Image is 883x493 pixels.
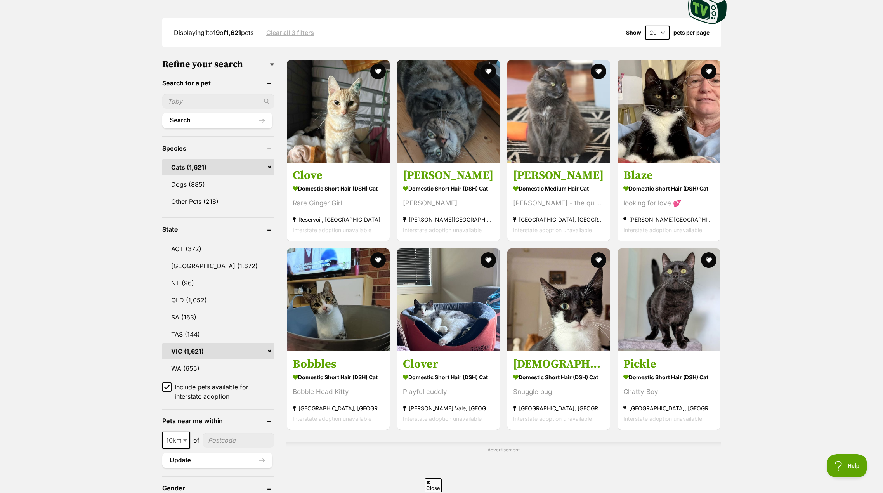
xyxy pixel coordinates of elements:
button: Update [162,453,272,468]
strong: 1,621 [226,29,241,36]
a: [GEOGRAPHIC_DATA] (1,672) [162,258,274,274]
span: of [193,436,199,445]
a: [PERSON_NAME] Domestic Medium Hair Cat [PERSON_NAME] - the quiet [DEMOGRAPHIC_DATA] [GEOGRAPHIC_D... [507,162,610,241]
span: Interstate adoption unavailable [293,415,371,422]
span: Close [425,478,442,492]
a: Clover Domestic Short Hair (DSH) Cat Playful cuddly [PERSON_NAME] Vale, [GEOGRAPHIC_DATA] Interst... [397,351,500,430]
strong: Domestic Short Hair (DSH) Cat [293,371,384,383]
strong: [GEOGRAPHIC_DATA], [GEOGRAPHIC_DATA] [623,403,715,413]
span: 10km [162,432,190,449]
strong: Domestic Short Hair (DSH) Cat [513,371,604,383]
a: Dogs (885) [162,176,274,193]
h3: Pickle [623,357,715,371]
span: Interstate adoption unavailable [623,415,702,422]
h3: Blaze [623,168,715,183]
button: favourite [481,64,496,79]
a: [PERSON_NAME] Domestic Short Hair (DSH) Cat [PERSON_NAME] [PERSON_NAME][GEOGRAPHIC_DATA], [GEOGRA... [397,162,500,241]
header: Species [162,145,274,152]
a: VIC (1,621) [162,343,274,359]
div: Bobble Head Kitty [293,387,384,397]
div: [PERSON_NAME] - the quiet [DEMOGRAPHIC_DATA] [513,198,604,208]
span: Interstate adoption unavailable [513,415,592,422]
strong: Domestic Short Hair (DSH) Cat [623,183,715,194]
strong: [GEOGRAPHIC_DATA], [GEOGRAPHIC_DATA] [513,214,604,225]
strong: Domestic Short Hair (DSH) Cat [293,183,384,194]
input: Toby [162,94,274,109]
h3: Clover [403,357,494,371]
a: Bobbles Domestic Short Hair (DSH) Cat Bobble Head Kitty [GEOGRAPHIC_DATA], [GEOGRAPHIC_DATA] Inte... [287,351,390,430]
button: favourite [701,252,716,268]
input: postcode [203,433,274,448]
header: State [162,226,274,233]
h3: [PERSON_NAME] [513,168,604,183]
div: looking for love 💕 [623,198,715,208]
a: [DEMOGRAPHIC_DATA] Domestic Short Hair (DSH) Cat Snuggle bug [GEOGRAPHIC_DATA], [GEOGRAPHIC_DATA]... [507,351,610,430]
button: favourite [370,64,386,79]
span: Interstate adoption unavailable [403,227,482,233]
a: Clear all 3 filters [266,29,314,36]
span: Interstate adoption unavailable [623,227,702,233]
img: Bodhi - Domestic Short Hair (DSH) Cat [507,248,610,351]
strong: [PERSON_NAME] Vale, [GEOGRAPHIC_DATA] [403,403,494,413]
img: Clove - Domestic Short Hair (DSH) Cat [287,60,390,163]
a: Clove Domestic Short Hair (DSH) Cat Rare Ginger Girl Reservoir, [GEOGRAPHIC_DATA] Interstate adop... [287,162,390,241]
a: WA (655) [162,360,274,377]
strong: Domestic Short Hair (DSH) Cat [403,183,494,194]
button: favourite [370,252,386,268]
img: Bobbles - Domestic Short Hair (DSH) Cat [287,248,390,351]
a: QLD (1,052) [162,292,274,308]
a: ACT (372) [162,241,274,257]
span: Interstate adoption unavailable [403,415,482,422]
strong: [PERSON_NAME][GEOGRAPHIC_DATA] [623,214,715,225]
h3: Clove [293,168,384,183]
span: Interstate adoption unavailable [293,227,371,233]
a: NT (96) [162,275,274,291]
a: Include pets available for interstate adoption [162,382,274,401]
a: Pickle Domestic Short Hair (DSH) Cat Chatty Boy [GEOGRAPHIC_DATA], [GEOGRAPHIC_DATA] Interstate a... [618,351,720,430]
img: Amelia - Domestic Medium Hair Cat [507,60,610,163]
strong: Reservoir, [GEOGRAPHIC_DATA] [293,214,384,225]
header: Gender [162,484,274,491]
h3: Refine your search [162,59,274,70]
header: Pets near me within [162,417,274,424]
strong: Domestic Medium Hair Cat [513,183,604,194]
button: favourite [591,64,606,79]
img: Blaze - Domestic Short Hair (DSH) Cat [618,60,720,163]
a: Blaze Domestic Short Hair (DSH) Cat looking for love 💕 [PERSON_NAME][GEOGRAPHIC_DATA] Interstate ... [618,162,720,241]
a: Cats (1,621) [162,159,274,175]
div: Chatty Boy [623,387,715,397]
strong: Domestic Short Hair (DSH) Cat [623,371,715,383]
h3: [PERSON_NAME] [403,168,494,183]
div: Playful cuddly [403,387,494,397]
span: 10km [163,435,189,446]
strong: 1 [205,29,207,36]
a: TAS (144) [162,326,274,342]
header: Search for a pet [162,80,274,87]
strong: [GEOGRAPHIC_DATA], [GEOGRAPHIC_DATA] [293,403,384,413]
a: SA (163) [162,309,274,325]
a: Other Pets (218) [162,193,274,210]
span: Show [626,30,641,36]
img: Pickle - Domestic Short Hair (DSH) Cat [618,248,720,351]
span: Displaying to of pets [174,29,253,36]
span: Include pets available for interstate adoption [175,382,274,401]
strong: [GEOGRAPHIC_DATA], [GEOGRAPHIC_DATA] [513,403,604,413]
img: Clover - Domestic Short Hair (DSH) Cat [397,248,500,351]
button: favourite [701,64,716,79]
button: favourite [591,252,606,268]
span: Interstate adoption unavailable [513,227,592,233]
iframe: Help Scout Beacon - Open [827,454,867,477]
div: Rare Ginger Girl [293,198,384,208]
h3: [DEMOGRAPHIC_DATA] [513,357,604,371]
strong: [PERSON_NAME][GEOGRAPHIC_DATA], [GEOGRAPHIC_DATA] [403,214,494,225]
label: pets per page [673,30,710,36]
strong: 19 [213,29,220,36]
h3: Bobbles [293,357,384,371]
strong: Domestic Short Hair (DSH) Cat [403,371,494,383]
div: [PERSON_NAME] [403,198,494,208]
button: Search [162,113,272,128]
button: favourite [481,252,496,268]
img: Hilary - Domestic Short Hair (DSH) Cat [397,60,500,163]
div: Snuggle bug [513,387,604,397]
